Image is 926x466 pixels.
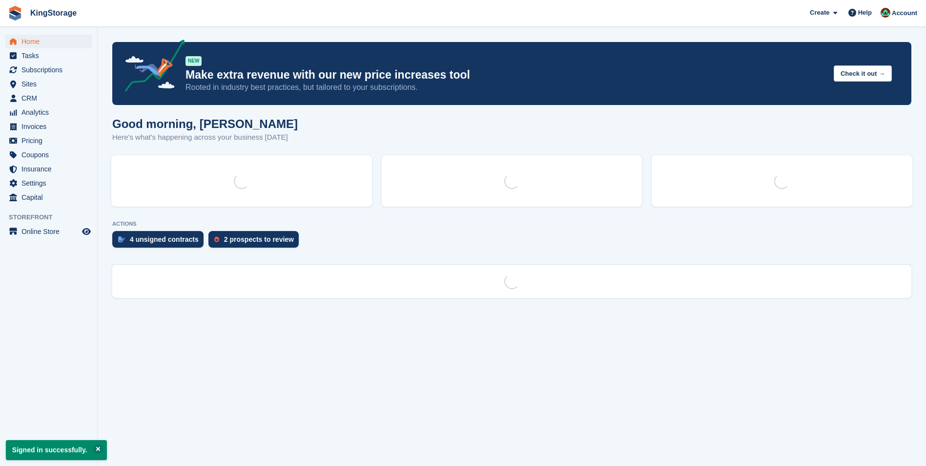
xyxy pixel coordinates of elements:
[5,176,92,190] a: menu
[5,77,92,91] a: menu
[5,148,92,162] a: menu
[21,91,80,105] span: CRM
[892,8,917,18] span: Account
[224,235,294,243] div: 2 prospects to review
[112,221,911,227] p: ACTIONS
[8,6,22,21] img: stora-icon-8386f47178a22dfd0bd8f6a31ec36ba5ce8667c1dd55bd0f319d3a0aa187defe.svg
[5,91,92,105] a: menu
[5,191,92,204] a: menu
[21,148,80,162] span: Coupons
[185,56,202,66] div: NEW
[21,49,80,63] span: Tasks
[9,212,97,222] span: Storefront
[112,231,208,253] a: 4 unsigned contracts
[130,235,199,243] div: 4 unsigned contracts
[6,440,107,460] p: Signed in successfully.
[5,63,92,77] a: menu
[21,35,80,48] span: Home
[21,77,80,91] span: Sites
[5,120,92,133] a: menu
[21,162,80,176] span: Insurance
[112,132,298,143] p: Here's what's happening across your business [DATE]
[5,35,92,48] a: menu
[5,162,92,176] a: menu
[810,8,829,18] span: Create
[208,231,304,253] a: 2 prospects to review
[21,63,80,77] span: Subscriptions
[5,49,92,63] a: menu
[21,176,80,190] span: Settings
[21,191,80,204] span: Capital
[5,106,92,119] a: menu
[185,82,826,93] p: Rooted in industry best practices, but tailored to your subscriptions.
[21,106,80,119] span: Analytics
[858,8,872,18] span: Help
[26,5,81,21] a: KingStorage
[21,120,80,133] span: Invoices
[112,117,298,130] h1: Good morning, [PERSON_NAME]
[21,225,80,238] span: Online Store
[214,236,219,242] img: prospect-51fa495bee0391a8d652442698ab0144808aea92771e9ea1ae160a38d050c398.svg
[118,236,125,242] img: contract_signature_icon-13c848040528278c33f63329250d36e43548de30e8caae1d1a13099fd9432cc5.svg
[185,68,826,82] p: Make extra revenue with our new price increases tool
[81,226,92,237] a: Preview store
[881,8,890,18] img: John King
[5,134,92,148] a: menu
[834,65,892,82] button: Check it out →
[5,225,92,238] a: menu
[21,134,80,148] span: Pricing
[117,40,185,95] img: price-adjustments-announcement-icon-8257ccfd72463d97f412b2fc003d46551f7dbcb40ab6d574587a9cd5c0d94...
